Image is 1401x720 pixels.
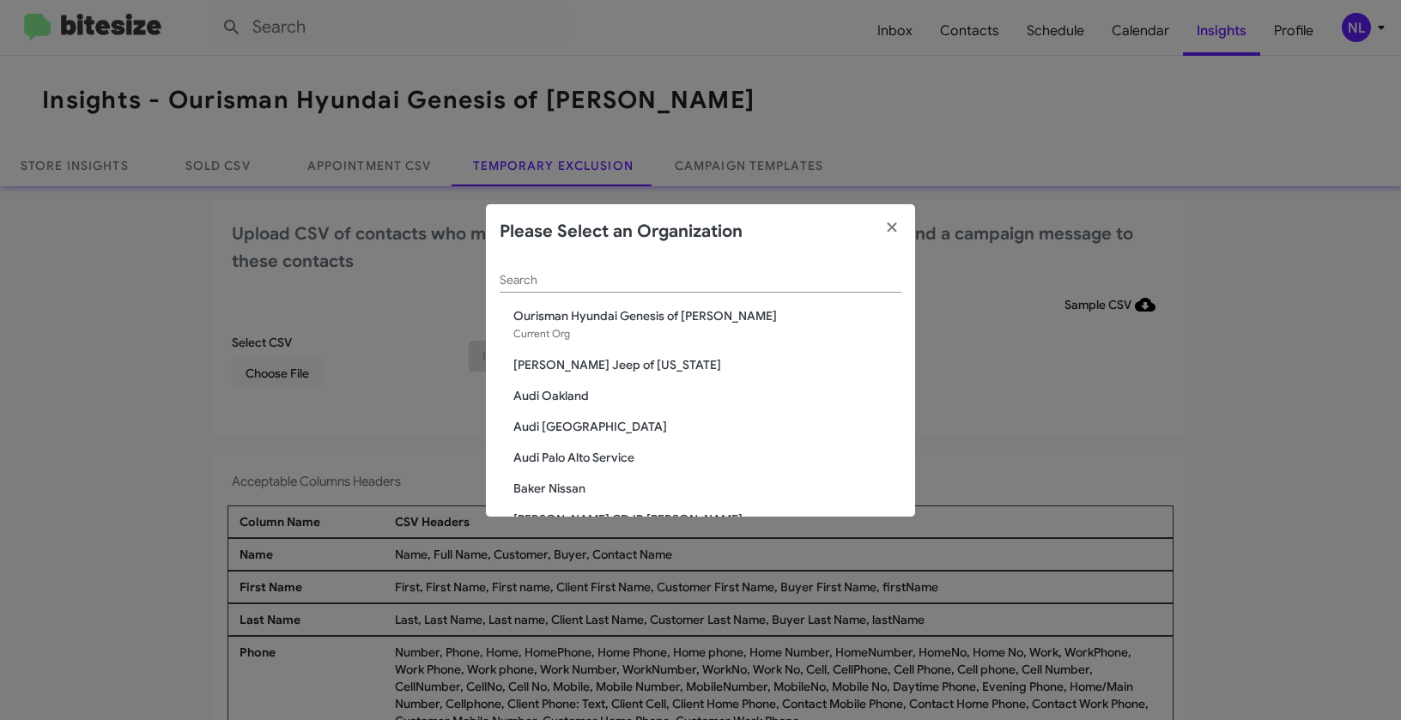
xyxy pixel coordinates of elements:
span: Audi [GEOGRAPHIC_DATA] [513,418,901,435]
span: Audi Oakland [513,387,901,404]
h2: Please Select an Organization [500,218,743,245]
span: [PERSON_NAME] Jeep of [US_STATE] [513,356,901,373]
span: Ourisman Hyundai Genesis of [PERSON_NAME] [513,307,901,324]
span: Audi Palo Alto Service [513,449,901,466]
span: Baker Nissan [513,480,901,497]
span: Current Org [513,327,570,340]
span: [PERSON_NAME] CDJR [PERSON_NAME] [513,511,901,528]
